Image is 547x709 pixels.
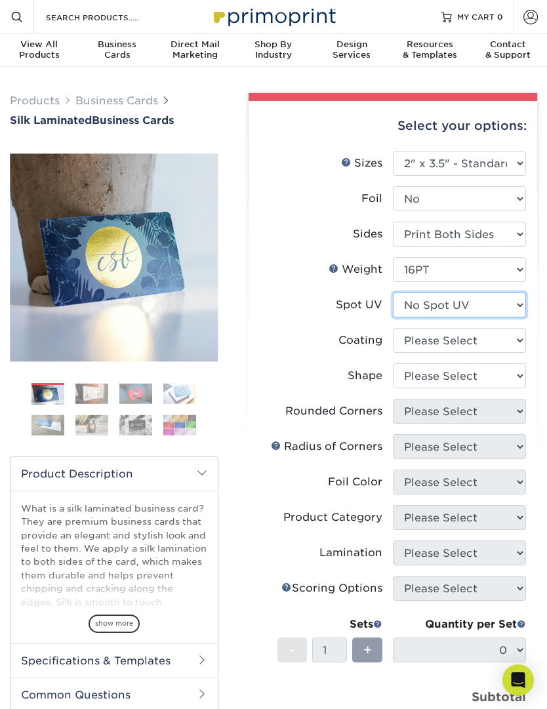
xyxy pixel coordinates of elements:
[234,39,312,50] span: Shop By
[277,617,382,632] div: Sets
[10,643,218,678] h2: Specifications & Templates
[234,33,312,68] a: Shop ByIndustry
[353,226,382,242] div: Sides
[89,615,140,632] span: show more
[502,664,534,696] div: Open Intercom Messenger
[285,403,382,419] div: Rounded Corners
[289,640,295,660] span: -
[469,33,547,68] a: Contact& Support
[348,368,382,384] div: Shape
[457,11,495,22] span: MY CART
[10,457,218,491] h2: Product Description
[336,297,382,313] div: Spot UV
[10,153,218,362] img: Silk Laminated 01
[75,94,158,107] a: Business Cards
[469,39,547,60] div: & Support
[472,689,526,704] strong: Subtotal
[10,114,218,127] a: Silk LaminatedBusiness Cards
[329,262,382,277] div: Weight
[328,474,382,490] div: Foil Color
[338,333,382,348] div: Coating
[361,191,382,207] div: Foil
[156,33,234,68] a: Direct MailMarketing
[313,39,391,50] span: Design
[119,415,152,436] img: Business Cards 07
[208,2,339,30] img: Primoprint
[319,545,382,561] div: Lamination
[156,39,234,60] div: Marketing
[163,415,196,436] img: Business Cards 08
[391,39,469,60] div: & Templates
[281,580,382,596] div: Scoring Options
[78,33,156,68] a: BusinessCards
[283,510,382,525] div: Product Category
[391,33,469,68] a: Resources& Templates
[75,384,108,404] img: Business Cards 02
[156,39,234,50] span: Direct Mail
[31,415,64,436] img: Business Cards 05
[45,9,172,25] input: SEARCH PRODUCTS.....
[497,12,503,21] span: 0
[234,39,312,60] div: Industry
[391,39,469,50] span: Resources
[10,114,92,127] span: Silk Laminated
[75,415,108,436] img: Business Cards 06
[78,39,156,60] div: Cards
[363,640,372,660] span: +
[313,39,391,60] div: Services
[393,617,526,632] div: Quantity per Set
[469,39,547,50] span: Contact
[31,378,64,411] img: Business Cards 01
[271,439,382,455] div: Radius of Corners
[163,384,196,404] img: Business Cards 04
[259,101,527,151] div: Select your options:
[10,94,60,107] a: Products
[119,384,152,404] img: Business Cards 03
[78,39,156,50] span: Business
[341,155,382,171] div: Sizes
[10,114,218,127] h1: Business Cards
[313,33,391,68] a: DesignServices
